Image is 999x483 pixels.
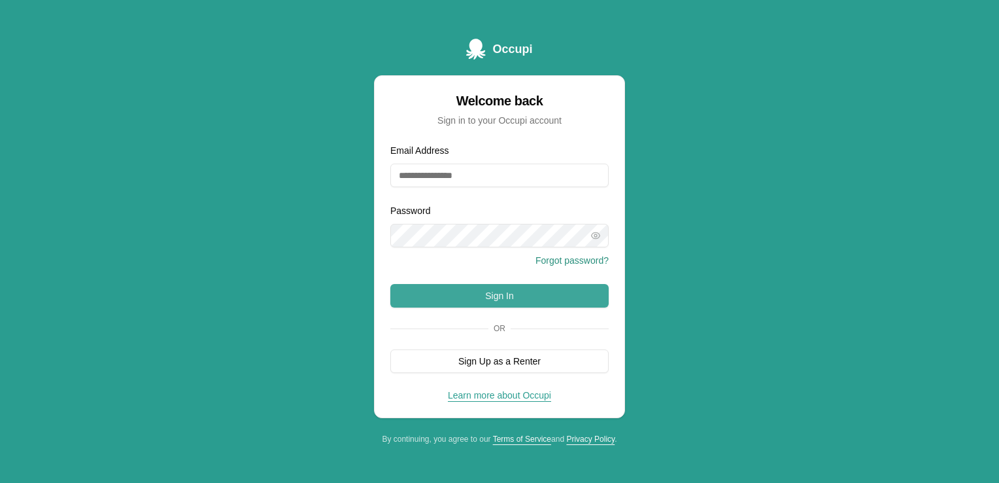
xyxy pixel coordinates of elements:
span: Or [488,323,511,334]
a: Occupi [466,39,532,60]
div: Welcome back [390,92,609,110]
button: Forgot password? [535,254,609,267]
a: Learn more about Occupi [448,390,551,401]
label: Email Address [390,145,449,156]
div: Sign in to your Occupi account [390,114,609,127]
div: By continuing, you agree to our and . [374,434,625,444]
button: Sign Up as a Renter [390,349,609,373]
button: Sign In [390,284,609,308]
span: Occupi [492,40,532,58]
label: Password [390,206,430,216]
a: Privacy Policy [566,435,615,444]
a: Terms of Service [493,435,551,444]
